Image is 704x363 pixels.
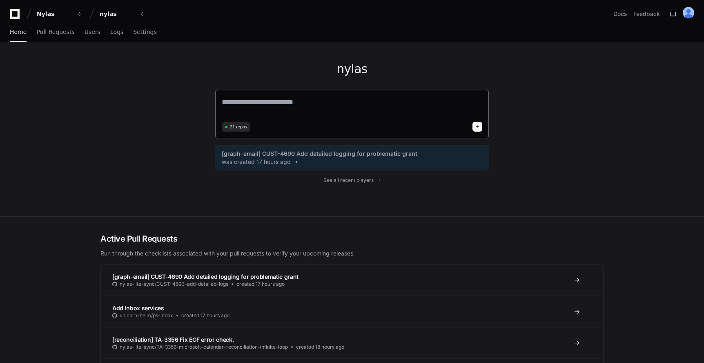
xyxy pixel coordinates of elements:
span: created 17 hours ago [236,281,285,287]
a: [reconciliation] TA-3356 Fix EOF error check.nylas-lite-sync/TA-3356-microsoft-calendar-reconcili... [101,327,603,359]
a: Pull Requests [36,23,74,42]
a: Docs [613,10,627,18]
span: Users [85,29,100,34]
span: nylas-lite-sync/TA-3356-microsoft-calendar-reconciliation-infinite-loop [120,344,288,350]
span: See all recent players [323,177,374,184]
span: [reconciliation] TA-3356 Fix EOF error check. [112,336,234,343]
span: Logs [110,29,123,34]
h1: nylas [215,62,489,76]
a: See all recent players [215,177,489,184]
span: Pull Requests [36,29,74,34]
span: [graph-email] CUST-4690 Add detailed logging for problematic grant [222,150,417,158]
span: 21 repos [230,124,247,130]
a: [graph-email] CUST-4690 Add detailed logging for problematic grantwas created 17 hours ago [222,150,482,166]
span: Add Inbox services [112,305,164,311]
a: Users [85,23,100,42]
p: Run through the checklists associated with your pull requests to verify your upcoming releases. [100,249,604,258]
span: created 18 hours ago [296,344,344,350]
span: Settings [133,29,156,34]
button: Nylas [33,7,86,21]
span: nylas-lite-sync/CUST-4690-add-detailed-logs [120,281,228,287]
a: Settings [133,23,156,42]
div: Nylas [37,10,72,18]
a: Add Inbox servicesunicorn-helm/ps-inboxcreated 17 hours ago [101,296,603,327]
div: nylas [100,10,135,18]
button: nylas [96,7,149,21]
img: ALV-UjXdkCaxG7Ha6Z-zDHMTEPqXMlNFMnpHuOo2CVUViR2iaDDte_9HYgjrRZ0zHLyLySWwoP3Esd7mb4Ah-olhw-DLkFEvG... [683,7,694,18]
a: [graph-email] CUST-4690 Add detailed logging for problematic grantnylas-lite-sync/CUST-4690-add-d... [101,264,603,296]
h2: Active Pull Requests [100,233,604,244]
button: Feedback [633,10,660,18]
span: created 17 hours ago [181,312,229,319]
span: Home [10,29,27,34]
a: Home [10,23,27,42]
span: unicorn-helm/ps-inbox [120,312,173,319]
a: Logs [110,23,123,42]
span: was created 17 hours ago [222,158,290,166]
span: [graph-email] CUST-4690 Add detailed logging for problematic grant [112,273,299,280]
